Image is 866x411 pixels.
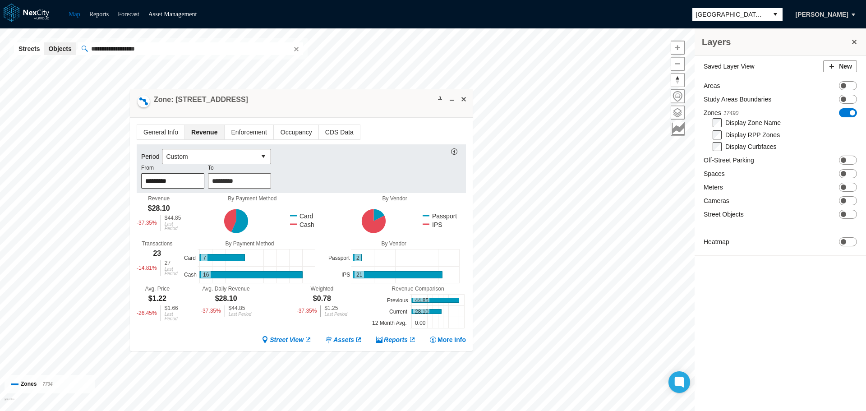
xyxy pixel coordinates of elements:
label: Display Curbfaces [725,143,777,150]
span: Objects [48,44,71,53]
text: 16 [203,272,209,278]
div: By Vendor [327,195,462,202]
span: Streets [18,44,40,53]
div: Last Period [165,222,181,231]
span: Reset bearing to north [671,74,684,87]
div: By Payment Method [184,195,320,202]
a: Reports [89,11,109,18]
span: Enforcement [225,125,273,139]
text: 12 Month Avg. [372,319,407,326]
button: Reset bearing to north [671,73,685,87]
div: $1.22 [148,294,166,304]
div: Avg. Daily Revenue [203,286,250,292]
label: Areas [704,81,720,90]
label: Meters [704,183,723,192]
div: 27 [165,260,178,266]
span: New [839,62,852,71]
div: $1.25 [324,305,347,311]
label: Saved Layer View [704,62,755,71]
label: Spaces [704,169,725,178]
span: Revenue [185,125,224,139]
label: Study Areas Boundaries [704,95,771,104]
div: Revenue [148,195,170,202]
label: Heatmap [704,237,729,246]
label: Period [141,152,162,161]
div: Last Period [229,312,252,317]
div: Transactions [142,240,172,247]
label: Display RPP Zones [725,131,780,139]
div: -37.35 % [201,305,221,317]
h3: Layers [702,36,850,48]
span: 17490 [723,110,738,116]
span: More Info [438,335,466,344]
div: By Payment Method [182,240,317,247]
a: Forecast [118,11,139,18]
span: [PERSON_NAME] [796,10,848,19]
span: Custom [166,152,253,161]
label: Off-Street Parking [704,156,754,165]
label: Cameras [704,196,729,205]
div: 23 [153,249,161,259]
a: Asset Management [148,11,197,18]
div: Zones [11,379,88,389]
button: select [256,149,271,164]
button: Streets [14,42,44,55]
div: Last Period [324,312,347,317]
text: 21 [356,272,363,278]
div: $44.85 [165,215,181,221]
button: select [768,8,783,21]
h4: Double-click to make header text selectable [154,95,248,105]
span: Assets [333,335,354,344]
div: Last Period [165,312,178,321]
text: Previous [387,297,408,303]
a: Street View [262,335,312,344]
text: Cash [184,272,197,278]
div: -37.35 % [137,215,157,231]
a: Assets [325,335,362,344]
button: Zoom in [671,41,685,55]
button: Key metrics [671,122,685,136]
div: Weighted [311,286,333,292]
text: Passport [328,254,350,261]
button: More Info [429,335,466,344]
div: $44.85 [229,305,252,311]
label: Zones [704,108,738,118]
button: New [823,60,857,72]
span: Occupancy [274,125,318,139]
button: [PERSON_NAME] [786,7,858,22]
button: Home [671,89,685,103]
div: -14.81 % [137,260,157,276]
div: Last Period [165,267,178,276]
span: Street View [270,335,304,344]
span: 7734 [42,382,52,387]
label: From [141,164,154,172]
text: IPS [341,272,350,278]
label: To [208,164,214,172]
span: Reports [384,335,408,344]
div: By Vendor [326,240,461,247]
text: 2 [356,254,359,261]
text: 7 [203,254,206,261]
label: Street Objects [704,210,744,219]
button: Objects [44,42,76,55]
span: General Info [137,125,184,139]
a: Reports [376,335,416,344]
div: -37.35 % [297,305,317,317]
text: Card [184,254,196,261]
span: CDS Data [319,125,360,139]
div: Avg. Price [145,286,170,292]
label: Display Zone Name [725,119,781,126]
text: 0.00 [415,319,426,326]
div: Revenue Comparison [370,286,466,292]
text: 44.85 [415,297,428,303]
button: Clear [291,44,300,53]
text: 28.10 [415,308,428,314]
div: $1.66 [165,305,178,311]
div: $28.10 [215,294,237,304]
span: [GEOGRAPHIC_DATA][PERSON_NAME] [696,10,765,19]
button: Zoom out [671,57,685,71]
a: Map [69,11,80,18]
a: Mapbox homepage [4,398,14,408]
text: Current [389,308,408,314]
div: $0.78 [313,294,331,304]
